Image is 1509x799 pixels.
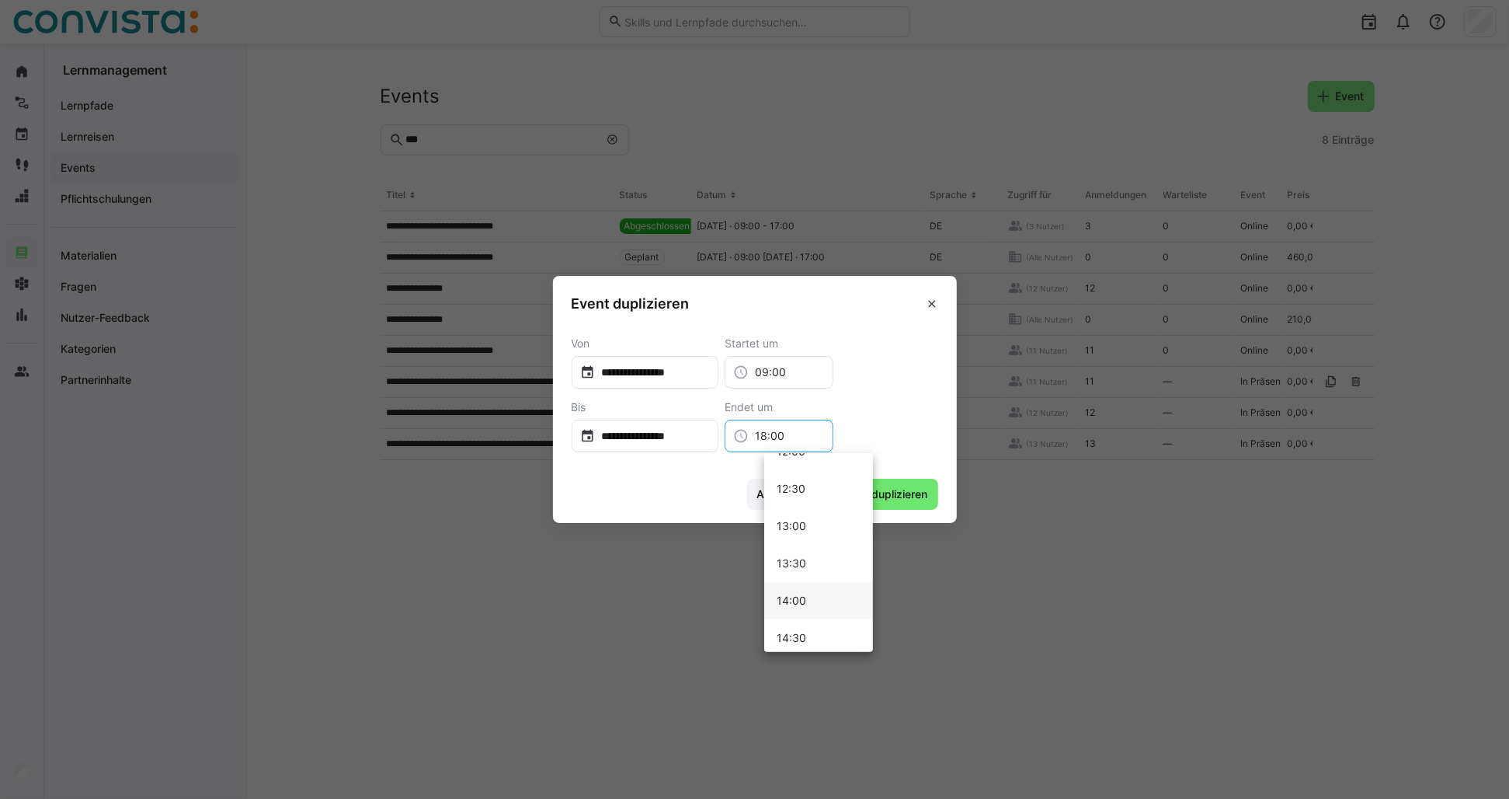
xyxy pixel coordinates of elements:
[777,518,806,534] span: 13:00
[572,337,590,350] span: Von
[777,481,805,497] span: 12:30
[777,630,806,646] span: 14:30
[749,428,825,444] input: 00:00
[838,487,930,502] span: Event duplizieren
[725,401,773,413] span: Endet um
[725,337,778,350] span: Startet um
[755,487,816,502] span: Abbrechen
[749,365,825,380] input: 00:00
[572,401,586,413] span: Bis
[777,593,806,609] span: 14:00
[747,479,824,510] button: Abbrechen
[572,295,690,312] h3: Event duplizieren
[777,556,806,571] span: 13:30
[830,479,938,510] button: Event duplizieren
